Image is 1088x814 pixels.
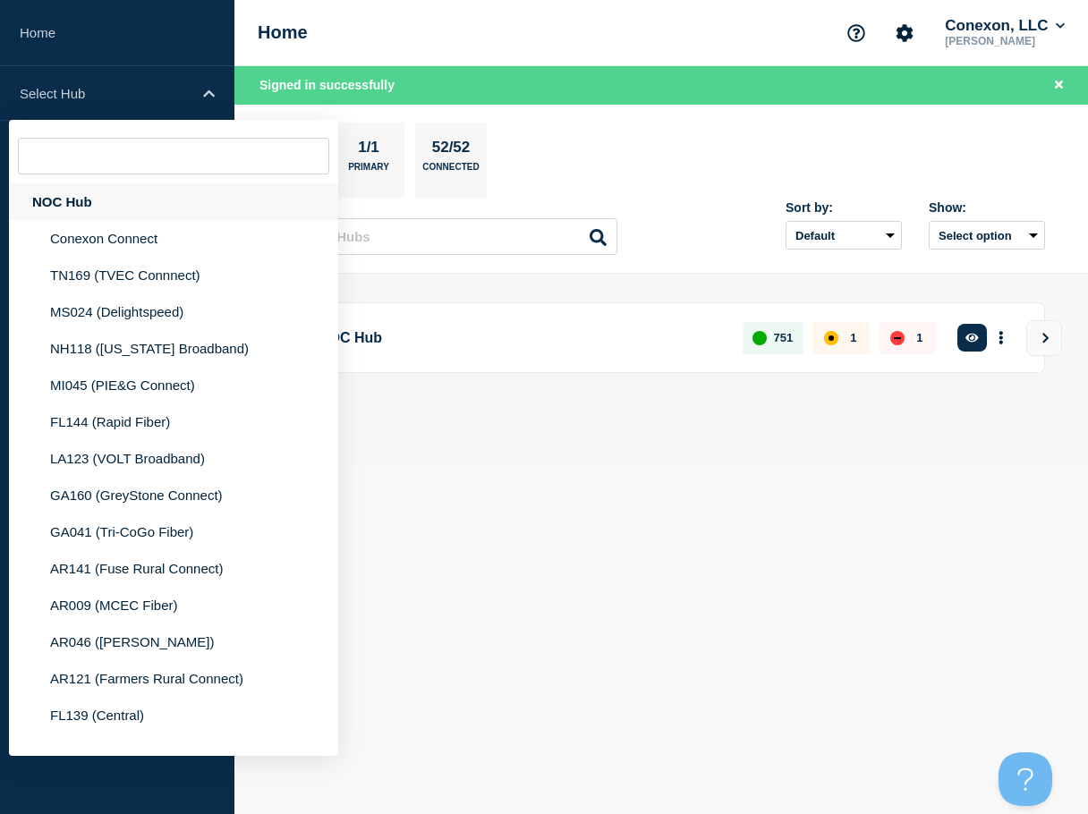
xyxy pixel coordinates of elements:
li: TN169 (TVEC Connnect) [9,257,338,293]
button: Account settings [886,14,923,52]
li: MS024 (Delightspeed) [9,293,338,330]
p: 1 [916,331,922,344]
li: NH118 ([US_STATE] Broadband) [9,330,338,367]
li: IN032 (Kosciusko Connect) [9,733,338,770]
p: Connected [422,162,479,181]
button: Support [837,14,875,52]
li: AR121 (Farmers Rural Connect) [9,660,338,697]
li: FL139 (Central) [9,697,338,733]
li: AR141 (Fuse Rural Connect) [9,550,338,587]
p: Select Hub [20,86,191,101]
p: [PERSON_NAME] [941,35,1068,47]
button: Close banner [1048,75,1070,96]
button: More actions [990,321,1013,354]
li: Conexon Connect [9,220,338,257]
p: 1/1 [352,139,387,162]
div: Sort by: [786,200,902,215]
p: 52/52 [425,139,477,162]
h1: Home [258,22,308,43]
input: Search Hubs [277,218,617,255]
li: AR009 (MCEC Fiber) [9,587,338,623]
li: FL144 (Rapid Fiber) [9,403,338,440]
div: Show: [929,200,1045,215]
button: Select option [929,221,1045,250]
button: Conexon, LLC [941,17,1068,35]
li: MI045 (PIE&G Connect) [9,367,338,403]
p: 1 [850,331,856,344]
li: GA160 (GreyStone Connect) [9,477,338,513]
p: NOC Hub [319,321,722,354]
button: View [1026,320,1062,356]
p: 751 [774,331,794,344]
li: AR046 ([PERSON_NAME]) [9,623,338,660]
div: down [890,331,905,345]
li: LA123 (VOLT Broadband) [9,440,338,477]
div: NOC Hub [9,183,338,220]
p: Primary [348,162,389,181]
iframe: Help Scout Beacon - Open [999,752,1052,806]
li: GA041 (Tri-CoGo Fiber) [9,513,338,550]
div: affected [824,331,838,345]
span: Signed in successfully [259,78,395,92]
select: Sort by [786,221,902,250]
div: up [752,331,767,345]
